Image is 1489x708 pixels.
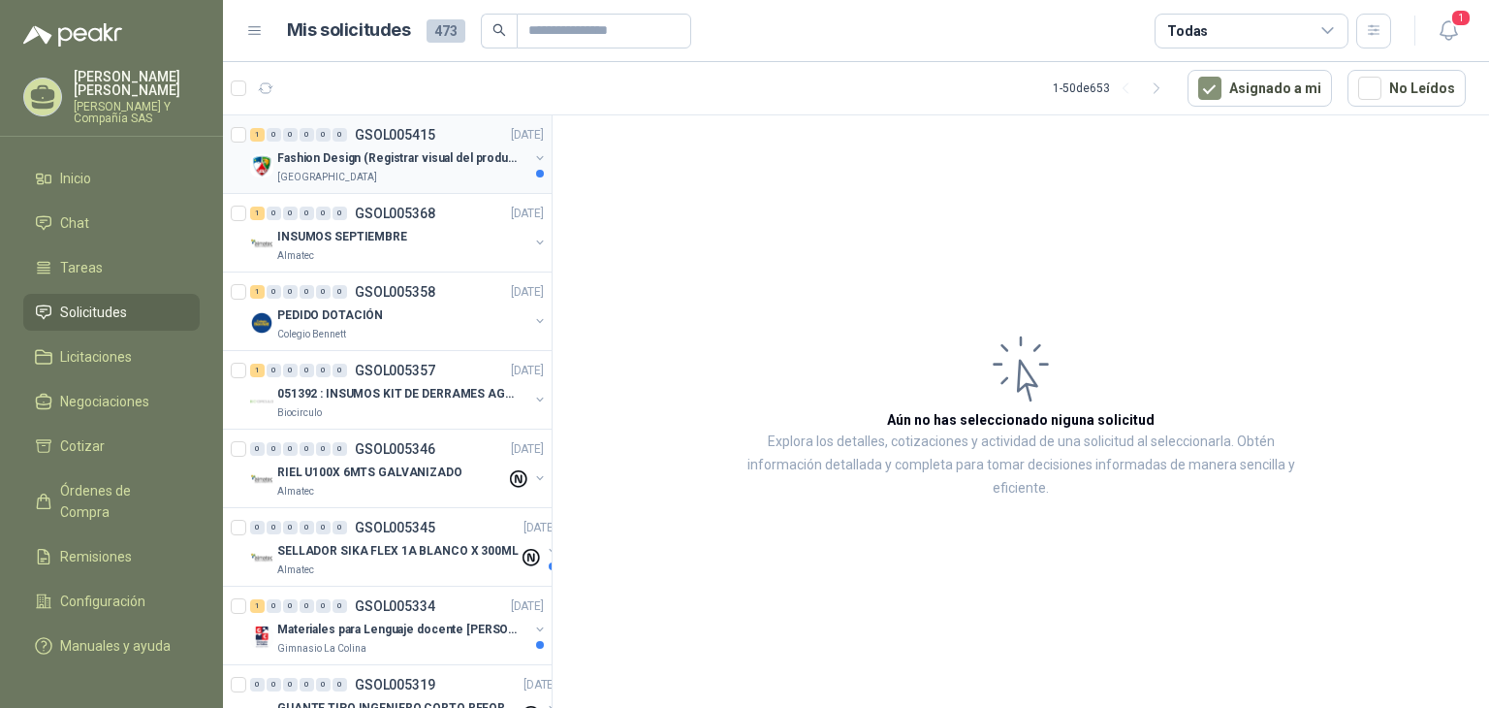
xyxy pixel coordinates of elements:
a: 1 0 0 0 0 0 GSOL005358[DATE] Company LogoPEDIDO DOTACIÓNColegio Bennett [250,280,548,342]
a: Cotizar [23,428,200,465]
div: 1 - 50 de 653 [1053,73,1172,104]
p: Gimnasio La Colina [277,641,366,657]
div: 0 [267,599,281,613]
img: Logo peakr [23,23,122,47]
p: [DATE] [511,440,544,459]
a: Configuración [23,583,200,620]
span: Tareas [60,257,103,278]
div: 0 [267,207,281,220]
span: Solicitudes [60,302,127,323]
p: [DATE] [511,205,544,223]
p: INSUMOS SEPTIEMBRE [277,228,407,246]
div: 0 [333,599,347,613]
p: GSOL005319 [355,678,435,692]
div: 0 [267,128,281,142]
div: 0 [267,285,281,299]
p: RIEL U100X 6MTS GALVANIZADO [277,464,462,482]
div: 0 [267,678,281,692]
img: Company Logo [250,154,273,177]
p: Biocirculo [277,405,322,421]
a: Tareas [23,249,200,286]
p: Fashion Design (Registrar visual del producto) [277,149,519,168]
button: No Leídos [1347,70,1466,107]
a: Solicitudes [23,294,200,331]
p: GSOL005415 [355,128,435,142]
div: 0 [333,364,347,377]
p: GSOL005358 [355,285,435,299]
a: Manuales y ayuda [23,628,200,664]
span: 473 [427,19,465,43]
p: SELLADOR SIKA FLEX 1A BLANCO X 300ML [277,542,519,561]
p: GSOL005368 [355,207,435,220]
img: Company Logo [250,547,273,570]
div: 0 [283,364,298,377]
p: [PERSON_NAME] [PERSON_NAME] [74,70,200,97]
h3: Aún no has seleccionado niguna solicitud [887,409,1155,431]
a: Órdenes de Compra [23,472,200,531]
div: 0 [333,521,347,534]
p: GSOL005346 [355,442,435,456]
img: Company Logo [250,468,273,492]
span: Manuales y ayuda [60,635,171,657]
div: 0 [333,442,347,456]
div: 0 [267,364,281,377]
span: search [492,23,506,37]
span: Remisiones [60,546,132,567]
div: 1 [250,599,265,613]
span: Chat [60,212,89,234]
a: 1 0 0 0 0 0 GSOL005415[DATE] Company LogoFashion Design (Registrar visual del producto)[GEOGRAPHI... [250,123,548,185]
div: 0 [283,678,298,692]
div: 0 [283,128,298,142]
div: 0 [300,599,314,613]
a: Negociaciones [23,383,200,420]
a: Chat [23,205,200,241]
div: 0 [283,521,298,534]
p: [DATE] [523,519,556,537]
img: Company Logo [250,626,273,649]
p: Explora los detalles, cotizaciones y actividad de una solicitud al seleccionarla. Obtén informaci... [746,431,1295,500]
div: 1 [250,285,265,299]
h1: Mis solicitudes [287,16,411,45]
div: 0 [333,207,347,220]
p: Materiales para Lenguaje docente [PERSON_NAME] [277,621,519,639]
span: Negociaciones [60,391,149,412]
p: 051392 : INSUMOS KIT DE DERRAMES AGOSTO 2025 [277,385,519,403]
div: 0 [250,678,265,692]
div: 0 [250,521,265,534]
div: 0 [300,207,314,220]
div: 0 [333,678,347,692]
div: 0 [316,207,331,220]
a: 1 0 0 0 0 0 GSOL005334[DATE] Company LogoMateriales para Lenguaje docente [PERSON_NAME]Gimnasio L... [250,595,548,657]
div: 0 [283,285,298,299]
span: Órdenes de Compra [60,480,181,523]
div: 0 [250,442,265,456]
div: 0 [267,442,281,456]
div: 1 [250,207,265,220]
div: 0 [300,128,314,142]
p: GSOL005357 [355,364,435,377]
p: [DATE] [523,676,556,694]
p: [DATE] [511,597,544,616]
div: 0 [316,364,331,377]
a: 1 0 0 0 0 0 GSOL005368[DATE] Company LogoINSUMOS SEPTIEMBREAlmatec [250,202,548,264]
a: Inicio [23,160,200,197]
div: 0 [283,599,298,613]
button: Asignado a mi [1188,70,1332,107]
span: Configuración [60,591,145,612]
span: Inicio [60,168,91,189]
div: 0 [316,285,331,299]
p: [DATE] [511,362,544,380]
p: Almatec [277,563,314,578]
div: Todas [1167,20,1208,42]
p: PEDIDO DOTACIÓN [277,306,383,325]
div: 0 [283,442,298,456]
div: 1 [250,128,265,142]
p: Colegio Bennett [277,327,346,342]
div: 1 [250,364,265,377]
a: Remisiones [23,538,200,575]
div: 0 [316,442,331,456]
span: Licitaciones [60,346,132,368]
p: GSOL005345 [355,521,435,534]
p: Almatec [277,248,314,264]
div: 0 [316,678,331,692]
